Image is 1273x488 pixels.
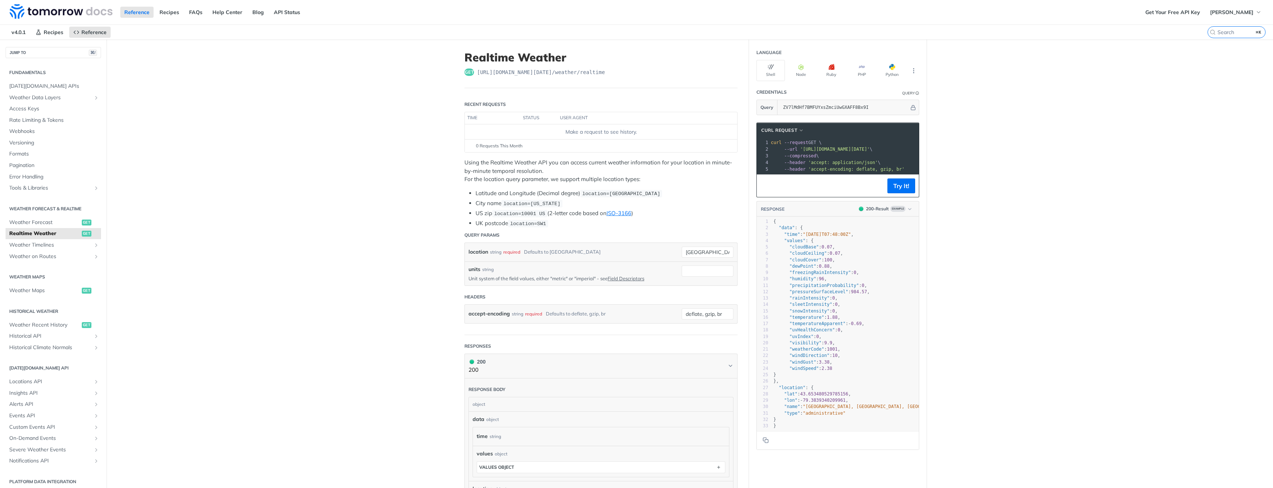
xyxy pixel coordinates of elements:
div: values object [479,464,514,470]
div: Credentials [756,89,787,96]
span: Weather on Routes [9,253,91,260]
span: 96 [819,276,824,281]
button: Show subpages for Locations API [93,379,99,385]
span: : , [773,244,835,250]
span: "pressureSurfaceLevel" [789,289,848,294]
span: get [82,288,91,294]
div: 26 [757,378,768,384]
span: https://api.tomorrow.io/v4/weather/realtime [477,68,605,76]
span: : { [773,385,813,390]
button: values object [477,462,725,473]
a: Reference [69,27,111,38]
span: Access Keys [9,105,99,113]
button: JUMP TO⌘/ [6,47,101,58]
div: string [490,247,501,257]
div: 12 [757,289,768,295]
div: 1 [757,218,768,225]
div: 29 [757,397,768,404]
span: : [773,411,846,416]
span: : , [773,321,864,326]
span: : , [773,360,832,365]
span: "location" [779,385,805,390]
span: } [773,372,776,377]
button: Show subpages for Events API [93,413,99,419]
span: \ [771,147,873,152]
span: "uvIndex" [789,334,813,339]
a: Field Descriptors [608,275,644,281]
span: "dewPoint" [789,264,816,269]
span: [DATE][DOMAIN_NAME] APIs [9,83,99,90]
span: "[DATE]T07:48:00Z" [803,232,851,237]
span: 'accept-encoding: deflate, gzip, br' [808,167,904,172]
button: Show subpages for Alerts API [93,401,99,407]
span: 984.57 [851,289,867,294]
div: string [512,308,523,319]
a: Weather Forecastget [6,217,101,228]
div: required [525,308,542,319]
span: Versioning [9,139,99,147]
div: 15 [757,308,768,314]
button: Show subpages for Historical Climate Normals [93,345,99,351]
div: 17 [757,321,768,327]
span: GET \ [771,140,822,145]
span: get [82,322,91,328]
a: API Status [270,7,304,18]
span: "windDirection" [789,353,829,358]
span: : , [773,308,838,314]
span: 0 [854,270,856,275]
div: 20 [757,340,768,346]
span: : , [773,398,848,403]
a: Get Your Free API Key [1141,7,1204,18]
div: Responses [464,343,491,350]
span: "name" [784,404,800,409]
button: Show subpages for On-Demand Events [93,435,99,441]
span: Historical Climate Normals [9,344,91,351]
div: required [503,247,520,257]
div: 200 - Result [866,205,889,212]
span: Rate Limiting & Tokens [9,117,99,124]
span: 0 [835,302,837,307]
button: Copy to clipboard [760,435,771,446]
span: : , [773,353,840,358]
span: Historical API [9,332,91,340]
span: [PERSON_NAME] [1210,9,1253,16]
div: 13 [757,295,768,301]
span: Formats [9,150,99,158]
span: Alerts API [9,401,91,408]
a: Recipes [31,27,67,38]
span: 1001 [827,347,838,352]
span: : , [773,315,840,320]
span: get [464,68,474,76]
span: : { [773,225,803,230]
span: Severe Weather Events [9,446,91,454]
div: 11 [757,283,768,289]
a: Access Keys [6,103,101,114]
a: Weather TimelinesShow subpages for Weather Timelines [6,240,101,251]
span: --header [784,167,806,172]
span: "freezingRainIntensity" [789,270,851,275]
div: 8 [757,263,768,270]
span: Weather Recent History [9,321,80,329]
kbd: ⌘K [1254,29,1263,36]
div: Defaults to [GEOGRAPHIC_DATA] [524,247,601,257]
a: Weather on RoutesShow subpages for Weather on Routes [6,251,101,262]
div: 7 [757,257,768,263]
span: --header [784,160,806,165]
div: 14 [757,301,768,308]
span: : { [773,238,813,243]
span: '[URL][DOMAIN_NAME][DATE]' [800,147,870,152]
svg: Chevron [728,363,733,369]
div: 4 [757,159,769,166]
span: : , [773,270,859,275]
span: "temperatureApparent" [789,321,846,326]
span: "sleetIntensity" [789,302,832,307]
span: Weather Forecast [9,219,80,226]
div: 16 [757,314,768,321]
div: 27 [757,385,768,391]
button: Query [757,100,777,115]
span: --url [784,147,797,152]
button: Show subpages for Historical API [93,333,99,339]
span: --compressed [784,153,816,158]
span: Insights API [9,390,91,397]
p: Unit system of the field values, either "metric" or "imperial" - see [468,275,671,282]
